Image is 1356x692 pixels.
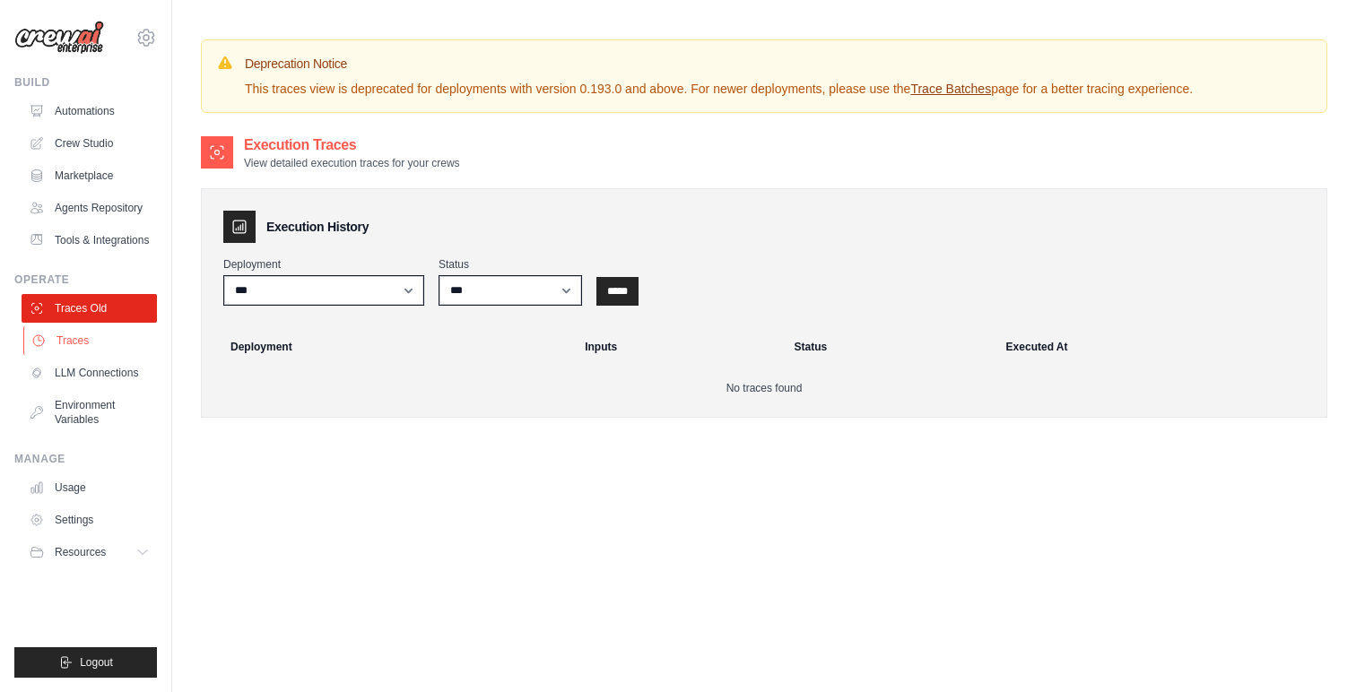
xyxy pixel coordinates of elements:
[22,506,157,534] a: Settings
[23,326,159,355] a: Traces
[14,647,157,678] button: Logout
[245,55,1193,73] h3: Deprecation Notice
[22,194,157,222] a: Agents Repository
[223,381,1305,395] p: No traces found
[209,327,574,367] th: Deployment
[22,294,157,323] a: Traces Old
[14,452,157,466] div: Manage
[574,327,783,367] th: Inputs
[22,473,157,502] a: Usage
[22,97,157,125] a: Automations
[80,655,113,670] span: Logout
[439,257,582,272] label: Status
[245,80,1193,98] p: This traces view is deprecated for deployments with version 0.193.0 and above. For newer deployme...
[266,218,369,236] h3: Execution History
[244,134,460,156] h2: Execution Traces
[22,538,157,567] button: Resources
[22,226,157,255] a: Tools & Integrations
[22,391,157,434] a: Environment Variables
[22,161,157,190] a: Marketplace
[14,21,104,55] img: Logo
[14,75,157,90] div: Build
[995,327,1319,367] th: Executed At
[910,82,991,96] a: Trace Batches
[55,545,106,559] span: Resources
[223,257,424,272] label: Deployment
[244,156,460,170] p: View detailed execution traces for your crews
[22,129,157,158] a: Crew Studio
[22,359,157,387] a: LLM Connections
[14,272,157,287] div: Operate
[784,327,995,367] th: Status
